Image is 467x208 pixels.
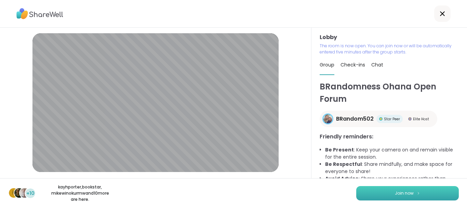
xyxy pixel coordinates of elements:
[16,6,63,22] img: ShareWell Logo
[12,188,15,197] span: k
[325,161,362,168] b: Be Respectful
[325,146,354,153] b: Be Present
[408,117,412,121] img: Elite Host
[325,175,359,182] b: Avoid Advice
[26,190,35,197] span: +10
[320,33,459,41] h3: Lobby
[320,111,437,127] a: BRandom502BRandom502Star PeerStar PeerElite HostElite Host
[320,81,459,105] h1: BRandomness Ohana Open Forum
[325,146,459,161] li: : Keep your camera on and remain visible for the entire session.
[356,186,459,200] button: Join now
[416,191,421,195] img: ShareWell Logomark
[323,114,332,123] img: BRandom502
[325,161,459,175] li: : Share mindfully, and make space for everyone to share!
[14,188,24,198] img: bookstar
[384,117,400,122] span: Star Peer
[42,184,118,203] p: kayhporter , bookstar , mikewinokurmw and 10 more are here.
[325,175,459,189] li: : Share your experiences rather than advice, as peers are not mental health professionals.
[20,188,29,198] img: mikewinokurmw
[320,133,459,141] h3: Friendly reminders:
[395,190,414,196] span: Join now
[413,117,429,122] span: Elite Host
[379,117,383,121] img: Star Peer
[320,43,459,55] p: The room is now open. You can join now or will be automatically entered five minutes after the gr...
[336,115,374,123] span: BRandom502
[341,61,365,68] span: Check-ins
[320,61,334,68] span: Group
[371,61,383,68] span: Chat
